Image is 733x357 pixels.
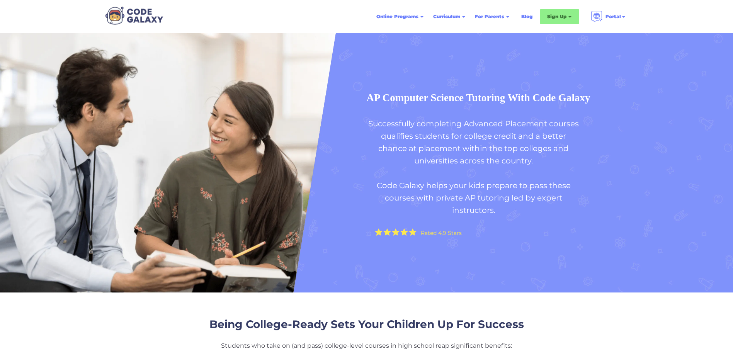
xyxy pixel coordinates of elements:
[177,342,556,350] p: Students who take on (and pass) college-level courses in high school reap significant benefits:
[517,10,537,24] a: Blog
[392,228,400,236] img: Yellow Star - the Code Galaxy
[383,228,391,236] img: Yellow Star - the Code Galaxy
[367,90,616,106] h1: AP Computer Science Tutoring With Code Galaxy
[375,228,383,236] img: Yellow Star - the Code Galaxy
[409,228,417,236] img: Yellow Star - the Code Galaxy
[367,117,616,216] p: Successfully completing Advanced Placement courses qualifies students for college credit and a be...
[421,230,462,236] div: Rated 4.9 Stars
[209,318,524,331] strong: Being College-Ready Sets Your Children Up For Success
[376,13,418,20] div: Online Programs
[400,228,408,236] img: Yellow Star - the Code Galaxy
[475,13,504,20] div: For Parents
[547,13,566,20] div: Sign Up
[433,13,460,20] div: Curriculum
[605,13,621,20] div: Portal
